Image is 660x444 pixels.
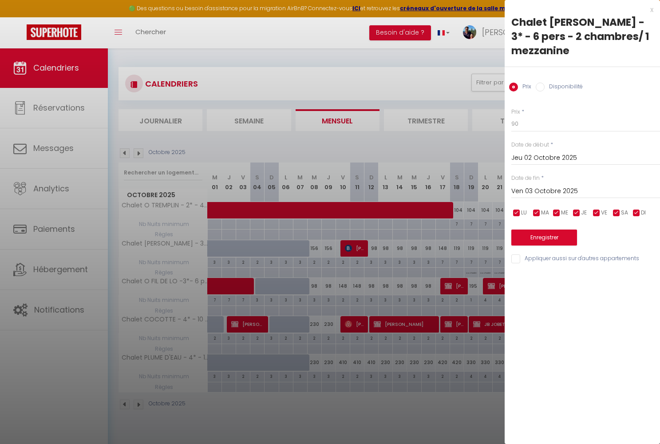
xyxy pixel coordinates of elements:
[518,83,531,92] label: Prix
[561,209,568,217] span: ME
[521,209,527,217] span: LU
[541,209,549,217] span: MA
[511,15,653,58] div: Chalet [PERSON_NAME] - 3* - 6 pers - 2 chambres/ 1 mezzanine
[601,209,607,217] span: VE
[511,230,577,246] button: Enregistrer
[621,209,628,217] span: SA
[641,209,646,217] span: DI
[622,404,653,437] iframe: Chat
[511,141,549,149] label: Date de début
[511,108,520,116] label: Prix
[511,174,540,182] label: Date de fin
[545,83,583,92] label: Disponibilité
[505,4,653,15] div: x
[581,209,587,217] span: JE
[7,4,34,30] button: Ouvrir le widget de chat LiveChat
